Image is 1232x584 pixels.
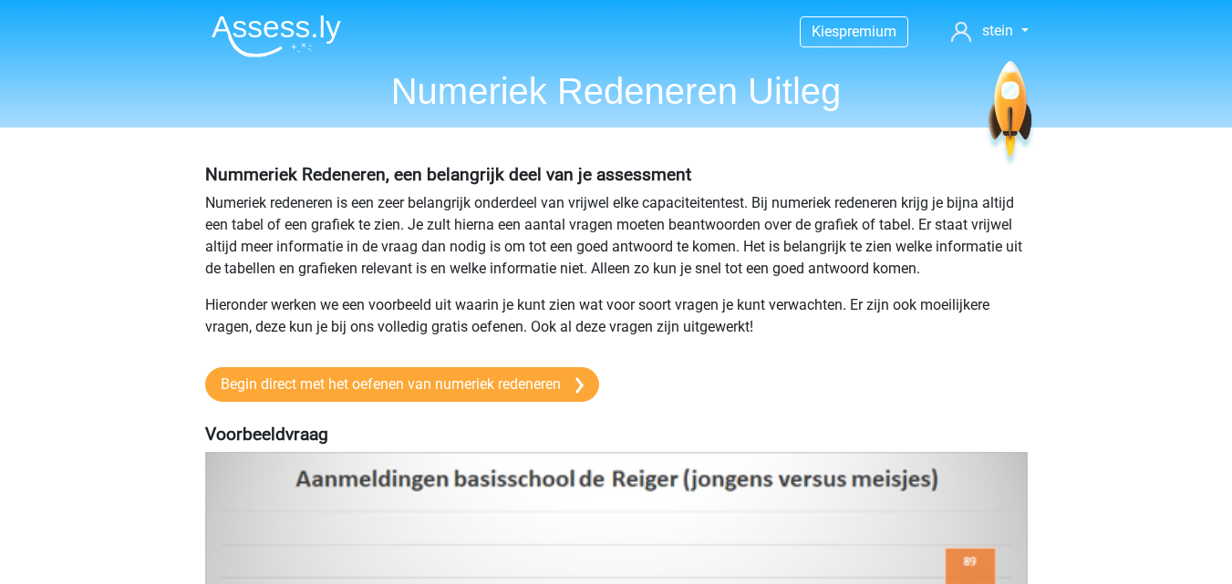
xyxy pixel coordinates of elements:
a: stein [944,20,1035,42]
p: Hieronder werken we een voorbeeld uit waarin je kunt zien wat voor soort vragen je kunt verwachte... [205,294,1028,338]
b: Nummeriek Redeneren, een belangrijk deel van je assessment [205,164,691,185]
span: stein [982,22,1013,39]
img: arrow-right.e5bd35279c78.svg [575,377,584,394]
b: Voorbeeldvraag [205,424,328,445]
p: Numeriek redeneren is een zeer belangrijk onderdeel van vrijwel elke capaciteitentest. Bij numeri... [205,192,1028,280]
span: premium [839,23,896,40]
span: Kies [812,23,839,40]
img: Assessly [212,15,341,57]
h1: Numeriek Redeneren Uitleg [197,69,1036,113]
a: Kiespremium [801,19,907,44]
img: spaceship.7d73109d6933.svg [985,61,1035,168]
a: Begin direct met het oefenen van numeriek redeneren [205,367,599,402]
